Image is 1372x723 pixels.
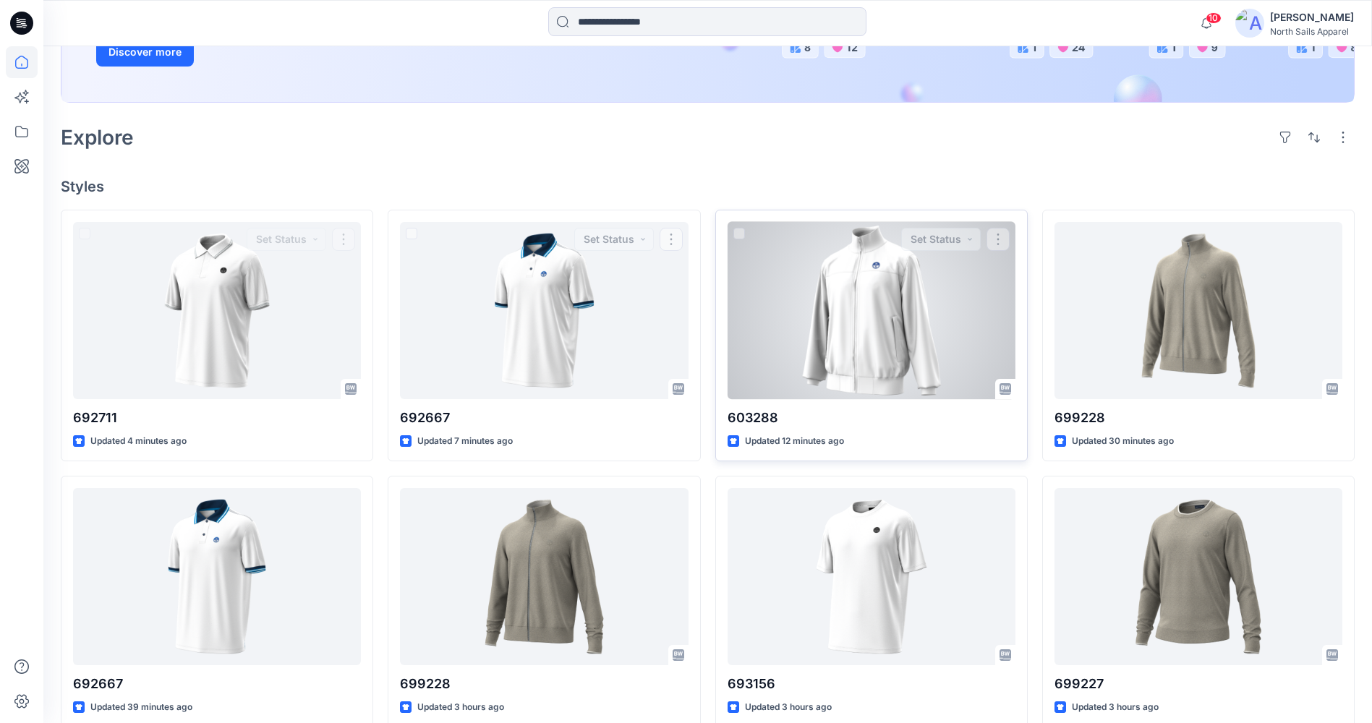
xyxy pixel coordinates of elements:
a: 692667 [400,222,688,399]
a: 699227 [1054,488,1342,665]
p: Updated 12 minutes ago [745,434,844,449]
p: Updated 4 minutes ago [90,434,187,449]
p: Updated 30 minutes ago [1072,434,1174,449]
a: 603288 [728,222,1015,399]
p: 699227 [1054,674,1342,694]
p: 699228 [1054,408,1342,428]
p: 603288 [728,408,1015,428]
img: avatar [1235,9,1264,38]
span: 10 [1206,12,1222,24]
p: Updated 39 minutes ago [90,700,192,715]
p: Updated 7 minutes ago [417,434,513,449]
p: 692667 [73,674,361,694]
p: 692711 [73,408,361,428]
div: [PERSON_NAME] [1270,9,1354,26]
h4: Styles [61,178,1355,195]
h2: Explore [61,126,134,149]
div: North Sails Apparel [1270,26,1354,37]
p: Updated 3 hours ago [417,700,504,715]
a: 692667 [73,488,361,665]
a: 693156 [728,488,1015,665]
p: Updated 3 hours ago [745,700,832,715]
button: Discover more [96,38,194,67]
p: 692667 [400,408,688,428]
a: 692711 [73,222,361,399]
p: 699228 [400,674,688,694]
a: 699228 [1054,222,1342,399]
a: Discover more [96,38,422,67]
p: 693156 [728,674,1015,694]
a: 699228 [400,488,688,665]
p: Updated 3 hours ago [1072,700,1159,715]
